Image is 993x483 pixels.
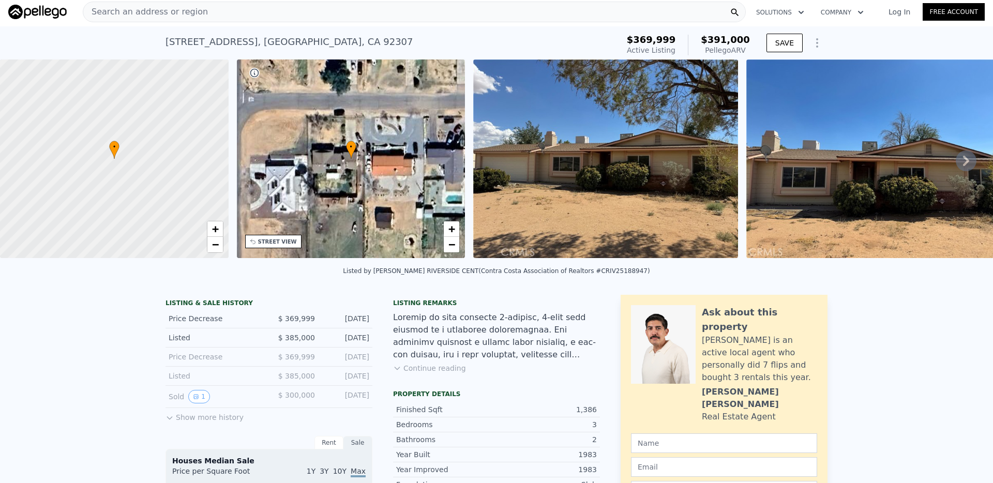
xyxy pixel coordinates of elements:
[444,237,459,252] a: Zoom out
[393,390,600,398] div: Property details
[393,299,600,307] div: Listing remarks
[278,391,315,399] span: $ 300,000
[165,299,372,309] div: LISTING & SALE HISTORY
[8,5,67,19] img: Pellego
[876,7,923,17] a: Log In
[396,404,496,415] div: Finished Sqft
[323,313,369,324] div: [DATE]
[346,141,356,159] div: •
[314,436,343,449] div: Rent
[473,59,738,258] img: Sale: 167606055 Parcel: 13152770
[165,35,413,49] div: [STREET_ADDRESS] , [GEOGRAPHIC_DATA] , CA 92307
[165,408,244,422] button: Show more history
[396,464,496,475] div: Year Improved
[169,352,261,362] div: Price Decrease
[448,222,455,235] span: +
[307,467,315,475] span: 1Y
[627,34,676,45] span: $369,999
[748,3,813,22] button: Solutions
[496,419,597,430] div: 3
[396,434,496,445] div: Bathrooms
[702,334,817,384] div: [PERSON_NAME] is an active local agent who personally did 7 flips and bought 3 rentals this year.
[448,238,455,251] span: −
[813,3,872,22] button: Company
[109,142,119,152] span: •
[631,433,817,453] input: Name
[343,436,372,449] div: Sale
[172,466,269,482] div: Price per Square Foot
[701,34,750,45] span: $391,000
[188,390,210,403] button: View historical data
[396,419,496,430] div: Bedrooms
[172,456,366,466] div: Houses Median Sale
[496,449,597,460] div: 1983
[627,46,675,54] span: Active Listing
[212,238,218,251] span: −
[766,34,803,52] button: SAVE
[83,6,208,18] span: Search an address or region
[346,142,356,152] span: •
[320,467,328,475] span: 3Y
[207,221,223,237] a: Zoom in
[807,33,827,53] button: Show Options
[496,404,597,415] div: 1,386
[258,238,297,246] div: STREET VIEW
[212,222,218,235] span: +
[323,352,369,362] div: [DATE]
[278,334,315,342] span: $ 385,000
[923,3,985,21] a: Free Account
[702,305,817,334] div: Ask about this property
[444,221,459,237] a: Zoom in
[207,237,223,252] a: Zoom out
[343,267,650,275] div: Listed by [PERSON_NAME] RIVERSIDE CENT (Contra Costa Association of Realtors #CRIV25188947)
[323,371,369,381] div: [DATE]
[169,333,261,343] div: Listed
[278,372,315,380] span: $ 385,000
[109,141,119,159] div: •
[278,314,315,323] span: $ 369,999
[169,313,261,324] div: Price Decrease
[169,371,261,381] div: Listed
[702,386,817,411] div: [PERSON_NAME] [PERSON_NAME]
[351,467,366,477] span: Max
[496,434,597,445] div: 2
[496,464,597,475] div: 1983
[702,411,776,423] div: Real Estate Agent
[631,457,817,477] input: Email
[323,390,369,403] div: [DATE]
[396,449,496,460] div: Year Built
[323,333,369,343] div: [DATE]
[333,467,347,475] span: 10Y
[278,353,315,361] span: $ 369,999
[393,311,600,361] div: Loremip do sita consecte 2-adipisc, 4-elit sedd eiusmod te i utlaboree doloremagnaa. Eni adminimv...
[701,45,750,55] div: Pellego ARV
[169,390,261,403] div: Sold
[393,363,466,373] button: Continue reading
